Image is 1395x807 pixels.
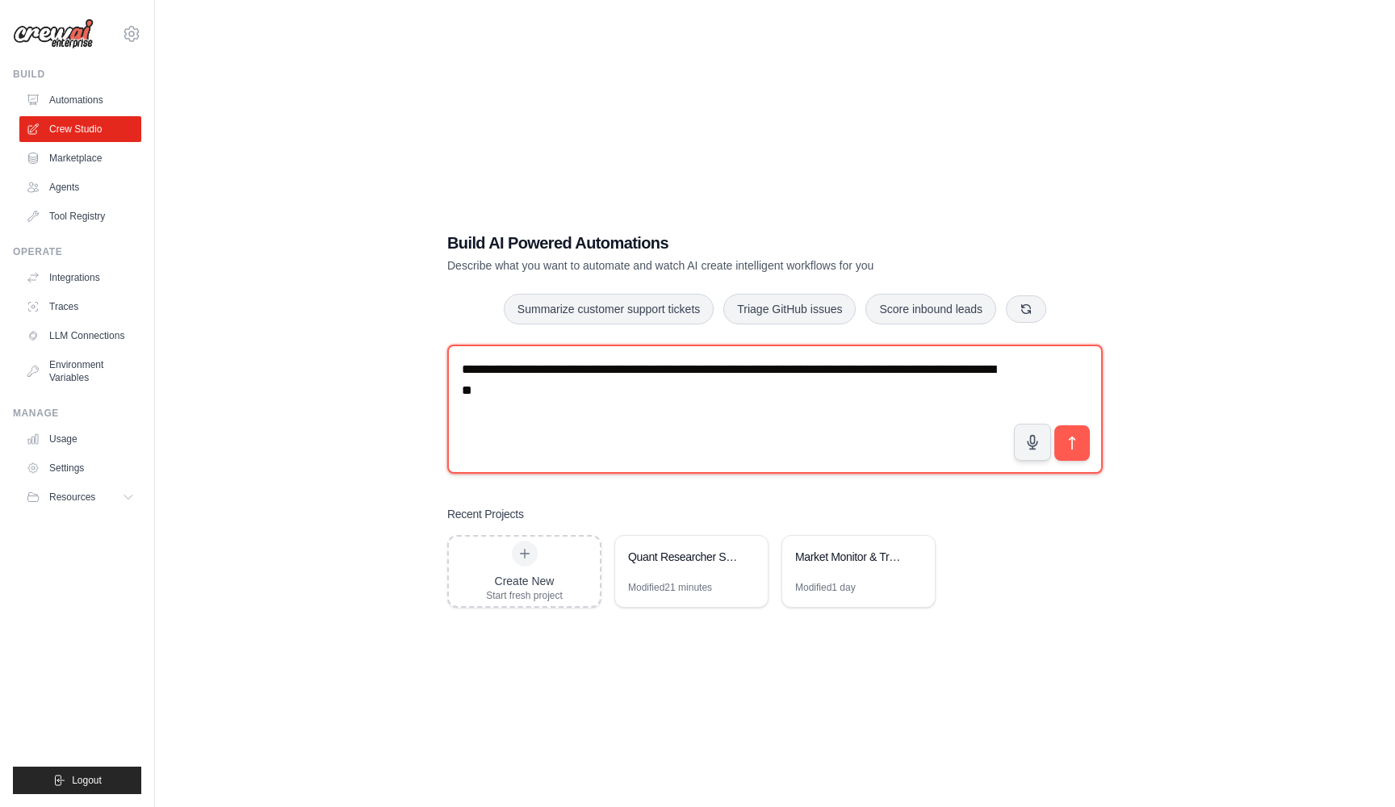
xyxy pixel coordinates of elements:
[13,767,141,794] button: Logout
[504,294,714,324] button: Summarize customer support tickets
[1014,424,1051,461] button: Click to speak your automation idea
[795,549,906,565] div: Market Monitor & Trading Signals
[486,573,563,589] div: Create New
[13,68,141,81] div: Build
[19,426,141,452] a: Usage
[19,352,141,391] a: Environment Variables
[13,19,94,49] img: Logo
[13,245,141,258] div: Operate
[628,581,712,594] div: Modified 21 minutes
[723,294,856,324] button: Triage GitHub issues
[19,174,141,200] a: Agents
[1314,730,1395,807] iframe: Chat Widget
[628,549,739,565] div: Quant Researcher Skills Analyzer
[447,232,990,254] h1: Build AI Powered Automations
[865,294,996,324] button: Score inbound leads
[72,774,102,787] span: Logout
[49,491,95,504] span: Resources
[1006,295,1046,323] button: Get new suggestions
[19,265,141,291] a: Integrations
[486,589,563,602] div: Start fresh project
[19,145,141,171] a: Marketplace
[19,294,141,320] a: Traces
[19,323,141,349] a: LLM Connections
[19,116,141,142] a: Crew Studio
[19,455,141,481] a: Settings
[795,581,856,594] div: Modified 1 day
[13,407,141,420] div: Manage
[447,257,990,274] p: Describe what you want to automate and watch AI create intelligent workflows for you
[447,506,524,522] h3: Recent Projects
[19,484,141,510] button: Resources
[19,87,141,113] a: Automations
[19,203,141,229] a: Tool Registry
